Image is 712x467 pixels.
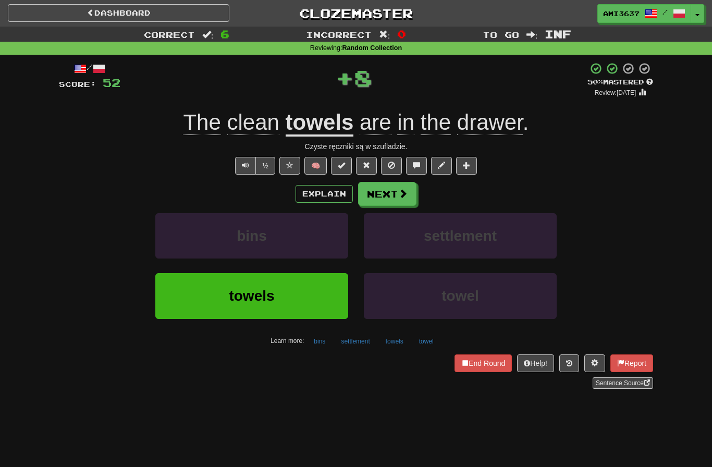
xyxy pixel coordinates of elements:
span: Score: [59,80,96,89]
button: Ignore sentence (alt+i) [381,157,402,175]
button: bins [155,213,348,259]
button: Play sentence audio (ctl+space) [235,157,256,175]
span: Correct [144,29,195,40]
span: Incorrect [306,29,372,40]
span: ami3637 [603,9,640,18]
span: . [353,110,529,135]
button: ½ [255,157,275,175]
a: Dashboard [8,4,229,22]
span: 52 [103,76,120,89]
span: clean [227,110,279,135]
strong: Random Collection [342,44,402,52]
span: towel [441,288,479,304]
a: ami3637 / [597,4,691,23]
button: settlement [335,334,375,349]
u: towels [286,110,354,137]
div: Text-to-speech controls [233,157,275,175]
span: 6 [220,28,229,40]
span: settlement [424,228,497,244]
a: Sentence Source [593,377,653,389]
span: Inf [545,28,571,40]
span: 8 [354,65,372,91]
button: Reset to 0% Mastered (alt+r) [356,157,377,175]
button: bins [308,334,331,349]
button: towel [413,334,439,349]
button: 🧠 [304,157,327,175]
span: bins [237,228,267,244]
span: The [183,110,220,135]
button: Explain [296,185,353,203]
div: Mastered [587,78,653,87]
button: Set this sentence to 100% Mastered (alt+m) [331,157,352,175]
button: towel [364,273,557,318]
button: towels [155,273,348,318]
button: Help! [517,354,554,372]
div: Czyste ręczniki są w szufladzie. [59,141,653,152]
button: Edit sentence (alt+d) [431,157,452,175]
span: drawer [457,110,523,135]
span: are [360,110,391,135]
small: Review: [DATE] [595,89,636,96]
small: Learn more: [271,337,304,345]
span: 50 % [587,78,603,86]
button: End Round [455,354,512,372]
span: To go [483,29,519,40]
button: Round history (alt+y) [559,354,579,372]
span: / [662,8,668,16]
span: + [336,62,354,93]
a: Clozemaster [245,4,467,22]
button: Report [610,354,653,372]
span: : [379,30,390,39]
span: : [202,30,214,39]
button: settlement [364,213,557,259]
button: Discuss sentence (alt+u) [406,157,427,175]
span: the [421,110,451,135]
button: Next [358,182,416,206]
button: towels [380,334,409,349]
span: in [397,110,414,135]
button: Favorite sentence (alt+f) [279,157,300,175]
div: / [59,62,120,75]
span: : [526,30,538,39]
span: 0 [397,28,406,40]
button: Add to collection (alt+a) [456,157,477,175]
span: towels [229,288,274,304]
